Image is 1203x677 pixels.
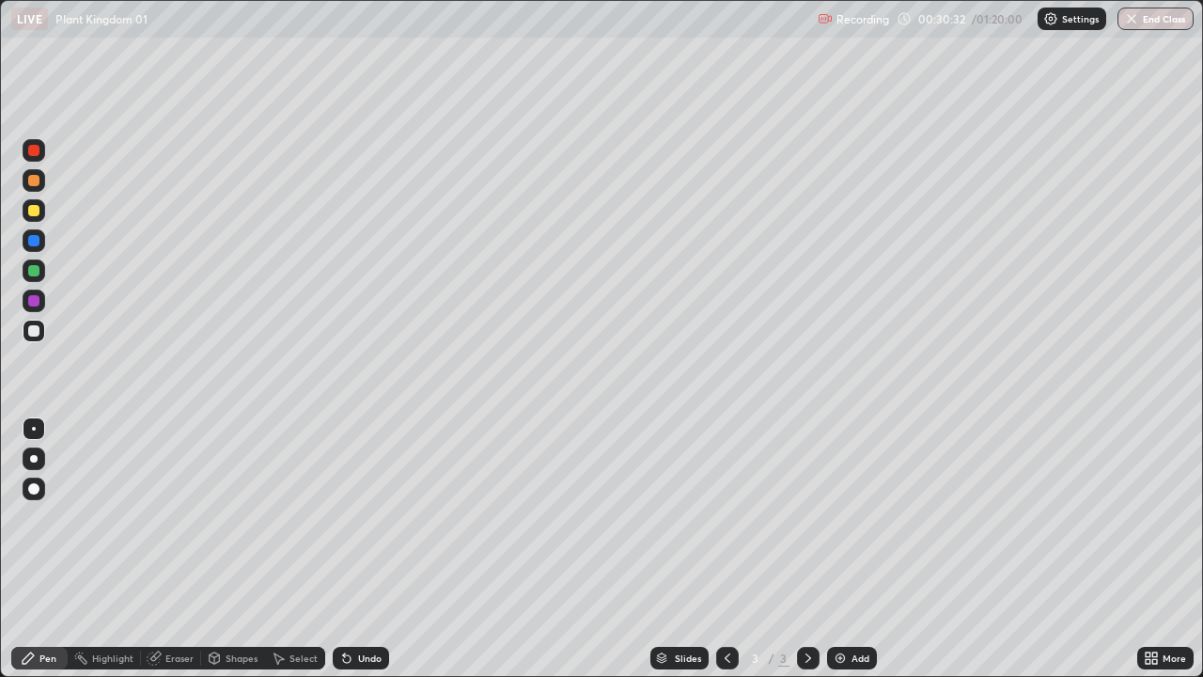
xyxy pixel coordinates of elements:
div: Pen [39,653,56,663]
div: 3 [746,653,765,664]
p: Settings [1062,14,1099,24]
div: Select [289,653,318,663]
div: More [1163,653,1186,663]
p: LIVE [17,11,42,26]
div: / [769,653,774,664]
img: add-slide-button [833,651,848,666]
div: Undo [358,653,382,663]
div: Add [851,653,869,663]
p: Recording [836,12,889,26]
div: 3 [778,650,789,667]
div: Highlight [92,653,133,663]
div: Eraser [165,653,194,663]
img: class-settings-icons [1043,11,1058,26]
img: end-class-cross [1124,11,1139,26]
button: End Class [1117,8,1194,30]
div: Slides [675,653,701,663]
img: recording.375f2c34.svg [818,11,833,26]
div: Shapes [226,653,258,663]
p: Plant Kingdom 01 [55,11,148,26]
